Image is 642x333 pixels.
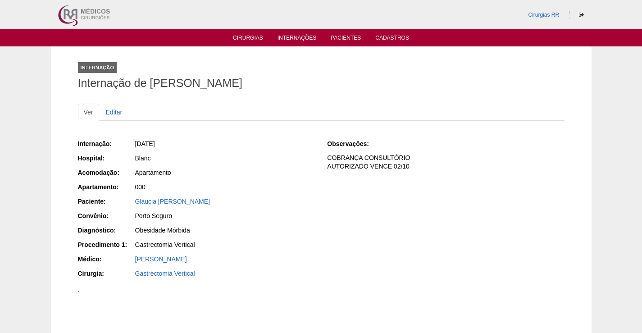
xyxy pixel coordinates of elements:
div: Procedimento 1: [78,240,134,249]
div: 000 [135,182,315,192]
a: Gastrectomia Vertical [135,270,195,277]
div: Observações: [327,139,383,148]
div: Porto Seguro [135,211,315,220]
div: Gastrectomia Vertical [135,240,315,249]
div: Convênio: [78,211,134,220]
div: Internação [78,62,117,73]
a: Cadastros [375,35,409,44]
h1: Internação de [PERSON_NAME] [78,78,565,89]
div: Acomodação: [78,168,134,177]
div: Diagnóstico: [78,226,134,235]
a: [PERSON_NAME] [135,255,187,263]
p: COBRANÇA CONSULTÓRIO AUTORIZADO VENCE 02/10 [327,154,564,171]
div: Hospital: [78,154,134,163]
i: Sair [579,12,584,18]
div: Blanc [135,154,315,163]
a: Glaucia [PERSON_NAME] [135,198,210,205]
span: [DATE] [135,140,155,147]
a: Cirurgias RR [528,12,559,18]
a: Internações [278,35,317,44]
div: Apartamento: [78,182,134,192]
div: Internação: [78,139,134,148]
div: Cirurgia: [78,269,134,278]
a: Pacientes [331,35,361,44]
a: Ver [78,104,99,121]
div: Paciente: [78,197,134,206]
div: Médico: [78,255,134,264]
a: Cirurgias [233,35,263,44]
div: Obesidade Mórbida [135,226,315,235]
a: Editar [100,104,128,121]
div: Apartamento [135,168,315,177]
